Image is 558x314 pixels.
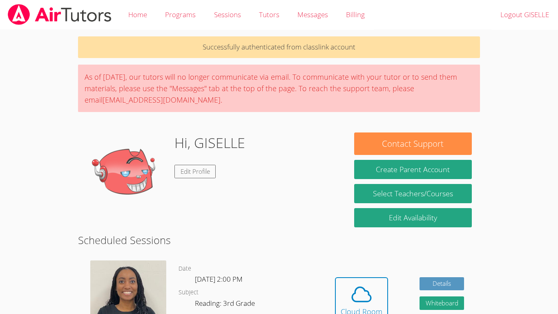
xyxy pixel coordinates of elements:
span: [DATE] 2:00 PM [195,274,243,284]
a: Details [420,277,464,291]
span: Messages [297,10,328,19]
dt: Subject [179,287,199,298]
h1: Hi, GISELLE [174,132,245,153]
dt: Date [179,264,191,274]
div: As of [DATE], our tutors will no longer communicate via email. To communicate with your tutor or ... [78,65,480,112]
button: Contact Support [354,132,472,155]
dd: Reading: 3rd Grade [195,298,257,312]
h2: Scheduled Sessions [78,232,480,248]
p: Successfully authenticated from classlink account [78,36,480,58]
a: Select Teachers/Courses [354,184,472,203]
a: Edit Availability [354,208,472,227]
img: default.png [86,132,168,214]
a: Edit Profile [174,165,216,178]
button: Create Parent Account [354,160,472,179]
img: airtutors_banner-c4298cdbf04f3fff15de1276eac7730deb9818008684d7c2e4769d2f7ddbe033.png [7,4,112,25]
button: Whiteboard [420,296,464,310]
